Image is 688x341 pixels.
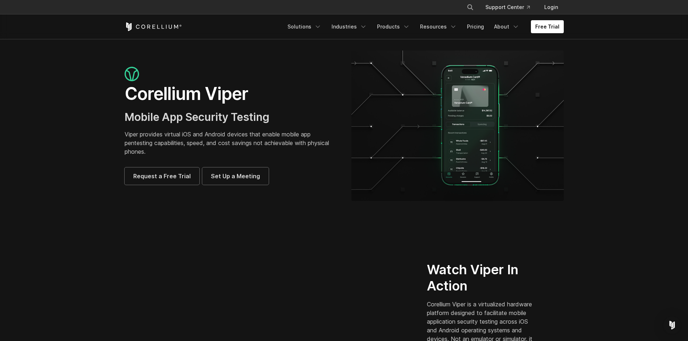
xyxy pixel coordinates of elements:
img: viper_icon_large [125,67,139,82]
a: Request a Free Trial [125,167,199,185]
span: Request a Free Trial [133,172,191,180]
span: Mobile App Security Testing [125,110,269,123]
p: Viper provides virtual iOS and Android devices that enable mobile app pentesting capabilities, sp... [125,130,337,156]
span: Set Up a Meeting [211,172,260,180]
a: Pricing [463,20,488,33]
div: Navigation Menu [458,1,564,14]
div: Open Intercom Messenger [663,316,681,334]
a: Set Up a Meeting [202,167,269,185]
button: Search [464,1,477,14]
a: Login [538,1,564,14]
h2: Watch Viper In Action [427,262,536,294]
div: Navigation Menu [283,20,564,33]
a: Industries [327,20,371,33]
a: About [490,20,524,33]
img: viper_hero [351,51,564,201]
a: Support Center [480,1,536,14]
a: Corellium Home [125,22,182,31]
a: Solutions [283,20,326,33]
h1: Corellium Viper [125,83,337,105]
a: Free Trial [531,20,564,33]
a: Resources [416,20,461,33]
a: Products [373,20,414,33]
